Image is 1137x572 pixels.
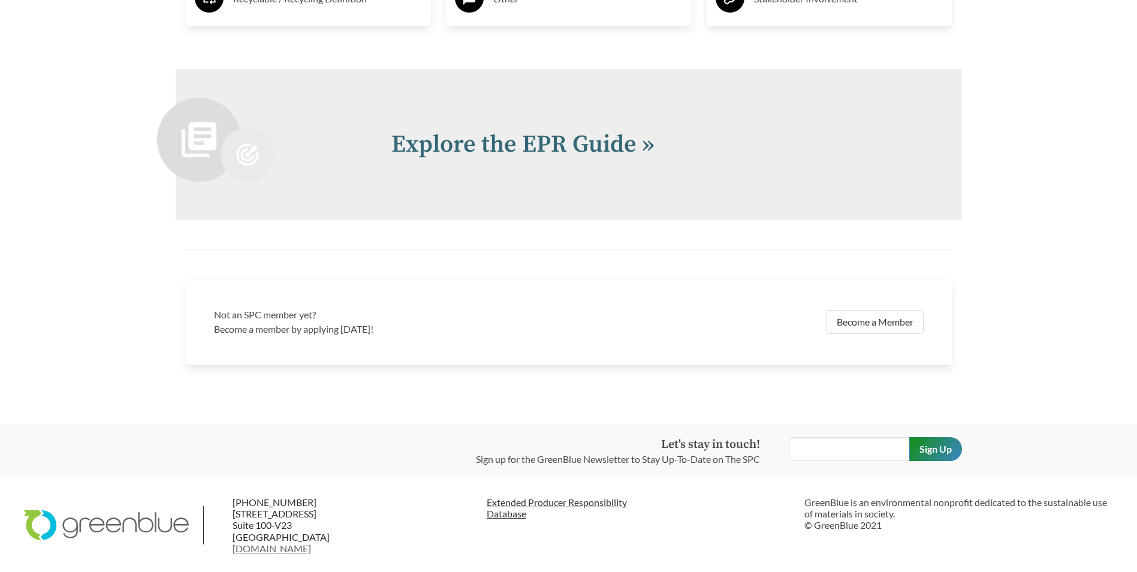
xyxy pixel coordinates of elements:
a: Become a Member [827,310,924,334]
p: GreenBlue is an environmental nonprofit dedicated to the sustainable use of materials in society.... [804,496,1113,531]
p: [PHONE_NUMBER] [STREET_ADDRESS] Suite 100-V23 [GEOGRAPHIC_DATA] [233,496,378,554]
a: Extended Producer ResponsibilityDatabase [487,496,795,519]
strong: Let's stay in touch! [661,437,760,452]
p: Sign up for the GreenBlue Newsletter to Stay Up-To-Date on The SPC [476,452,760,466]
p: Become a member by applying [DATE]! [214,322,562,336]
a: Explore the EPR Guide » [391,130,655,159]
h3: Not an SPC member yet? [214,308,562,322]
a: [DOMAIN_NAME] [233,543,311,554]
input: Sign Up [909,437,962,461]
